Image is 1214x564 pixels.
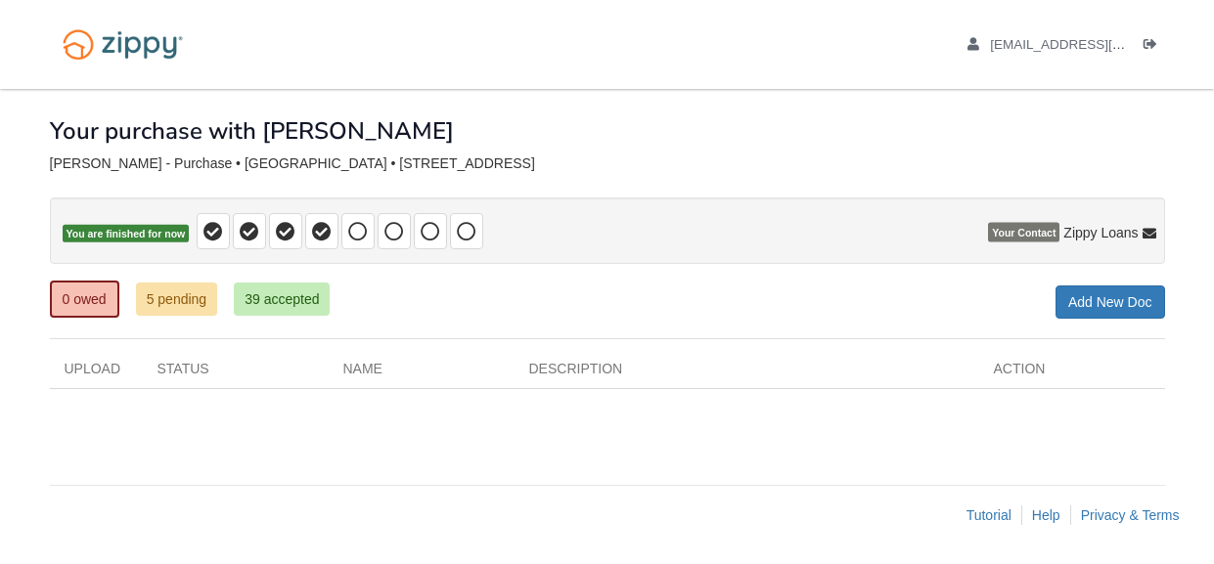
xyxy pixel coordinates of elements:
[979,359,1165,388] div: Action
[50,20,196,69] img: Logo
[1032,507,1060,523] a: Help
[1063,223,1138,242] span: Zippy Loans
[136,282,218,316] a: 5 pending
[988,223,1059,242] span: Your Contact
[50,155,1165,172] div: [PERSON_NAME] - Purchase • [GEOGRAPHIC_DATA] • [STREET_ADDRESS]
[515,359,979,388] div: Description
[234,282,330,316] a: 39 accepted
[967,507,1012,523] a: Tutorial
[1081,507,1180,523] a: Privacy & Terms
[50,118,454,144] h1: Your purchase with [PERSON_NAME]
[50,281,119,318] a: 0 owed
[329,359,515,388] div: Name
[990,37,1214,52] span: ayreonagrix@gmail.com
[1144,37,1165,57] a: Log out
[50,359,143,388] div: Upload
[143,359,329,388] div: Status
[63,225,190,243] span: You are finished for now
[1056,285,1165,319] a: Add New Doc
